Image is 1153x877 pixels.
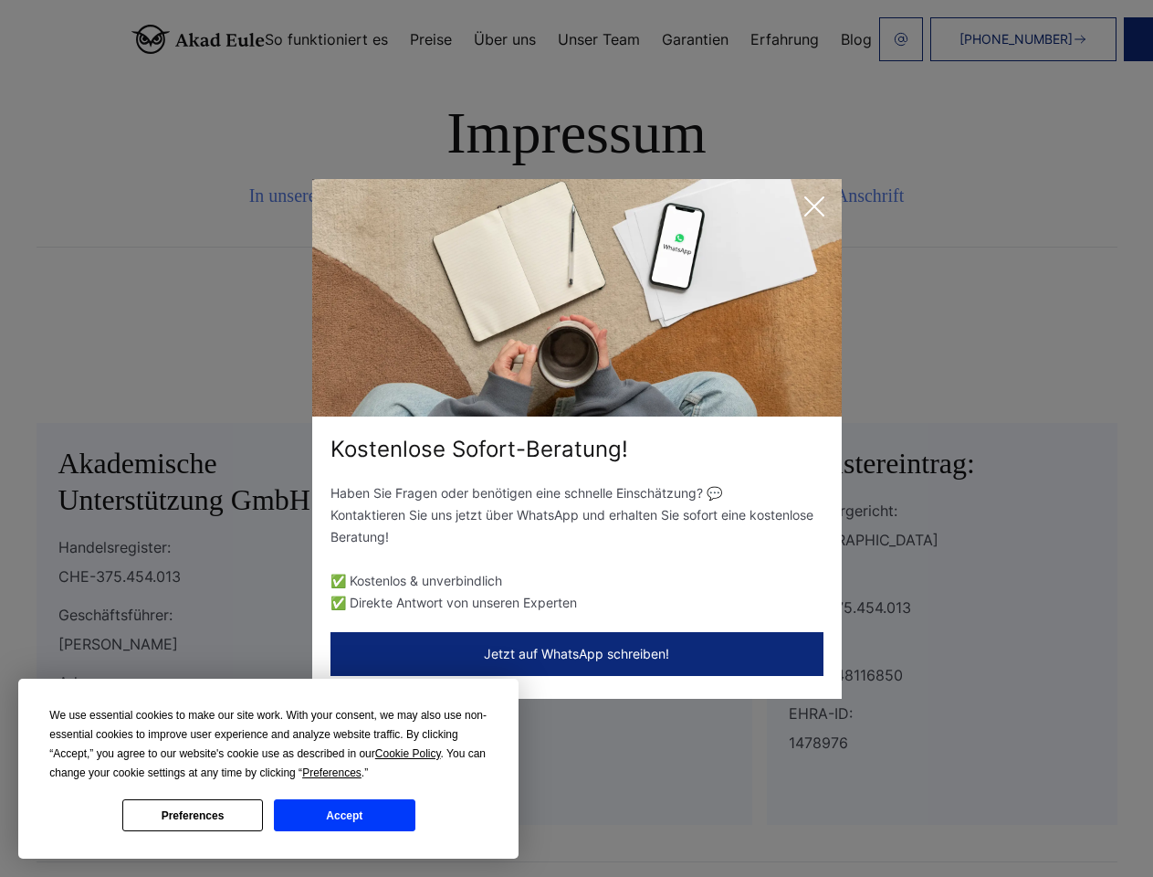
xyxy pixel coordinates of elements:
div: We use essential cookies to make our site work. With your consent, we may also use non-essential ... [49,706,487,783]
button: Jetzt auf WhatsApp schreiben! [330,632,823,676]
li: ✅ Kostenlos & unverbindlich [330,570,823,592]
span: Cookie Policy [375,747,441,760]
span: Preferences [302,766,362,779]
div: Kostenlose Sofort-Beratung! [312,435,842,464]
div: Cookie Consent Prompt [18,679,519,859]
button: Preferences [122,799,263,831]
button: Accept [274,799,414,831]
li: ✅ Direkte Antwort von unseren Experten [330,592,823,614]
img: exit [312,179,842,417]
p: Haben Sie Fragen oder benötigen eine schnelle Einschätzung? 💬 Kontaktieren Sie uns jetzt über Wha... [330,482,823,548]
